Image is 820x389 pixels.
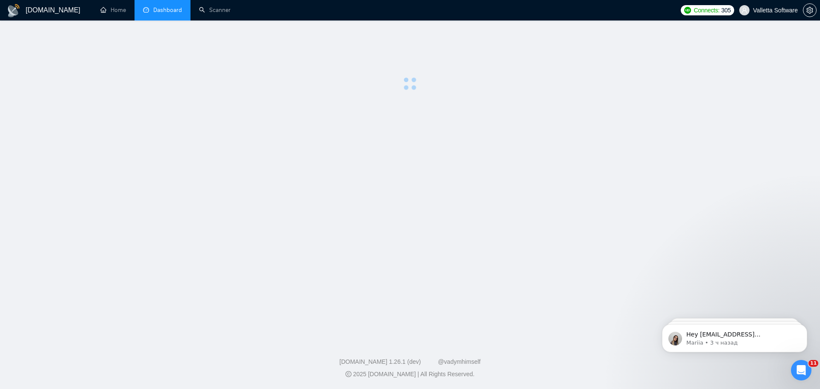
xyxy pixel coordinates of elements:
span: user [741,7,747,13]
span: copyright [346,371,351,377]
span: Dashboard [153,6,182,14]
iframe: Intercom live chat [791,360,811,380]
a: searchScanner [199,6,231,14]
span: Hey [EMAIL_ADDRESS][DOMAIN_NAME], Looks like your Upwork agency [DOMAIN_NAME]: AI and humans toge... [37,25,145,150]
button: setting [803,3,817,17]
span: setting [803,7,816,14]
a: [DOMAIN_NAME] 1.26.1 (dev) [340,358,421,365]
span: 305 [721,6,731,15]
span: Connects: [694,6,719,15]
iframe: Intercom notifications сообщение [649,306,820,366]
img: logo [7,4,20,18]
div: 2025 [DOMAIN_NAME] | All Rights Reserved. [7,370,813,379]
img: upwork-logo.png [684,7,691,14]
a: setting [803,7,817,14]
span: dashboard [143,7,149,13]
p: Message from Mariia, sent 3 ч назад [37,33,147,41]
a: homeHome [100,6,126,14]
a: @vadymhimself [438,358,480,365]
span: 11 [808,360,818,367]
